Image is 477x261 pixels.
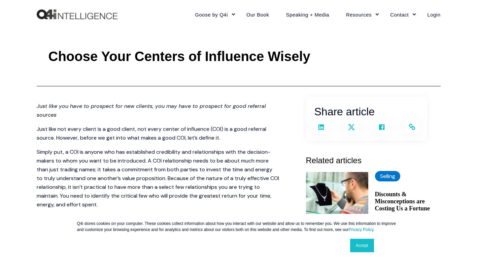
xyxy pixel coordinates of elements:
[37,125,279,142] p: Just like not every client is a good client, not every center of influence (COI) is a good referr...
[314,103,419,120] h3: Share article
[37,9,117,20] a: Back to Home
[37,9,117,20] img: Q4intelligence, LLC logo
[77,221,400,233] p: Q4i stores cookies on your computer. These cookies collect information about how you interact wit...
[48,49,310,64] h1: Choose Your Centers of Influence Wisely
[375,171,400,181] label: Selling
[375,191,441,212] a: Discounts & Misconceptions are Costing Us a Fortune
[37,148,279,209] p: Simply put, a COI is anyone who has established credibility and relationships with the decision-m...
[37,103,266,118] em: Just like you have to prospect for new clients, you may have to prospect for good referral sources
[306,154,441,167] h3: Related articles
[348,227,373,232] a: Privacy Policy
[350,239,374,252] a: Accept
